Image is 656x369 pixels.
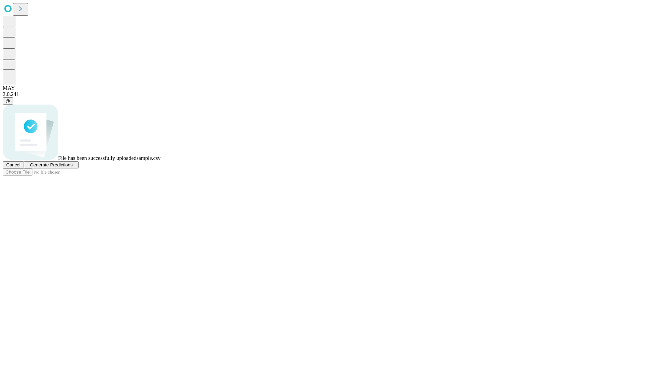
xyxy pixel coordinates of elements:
span: sample.csv [136,155,161,161]
button: Generate Predictions [24,161,79,168]
button: Cancel [3,161,24,168]
span: Cancel [6,162,20,167]
span: File has been successfully uploaded [58,155,136,161]
span: @ [5,98,10,104]
span: Generate Predictions [30,162,72,167]
div: 2.0.241 [3,91,653,97]
button: @ [3,97,13,105]
div: MAY [3,85,653,91]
